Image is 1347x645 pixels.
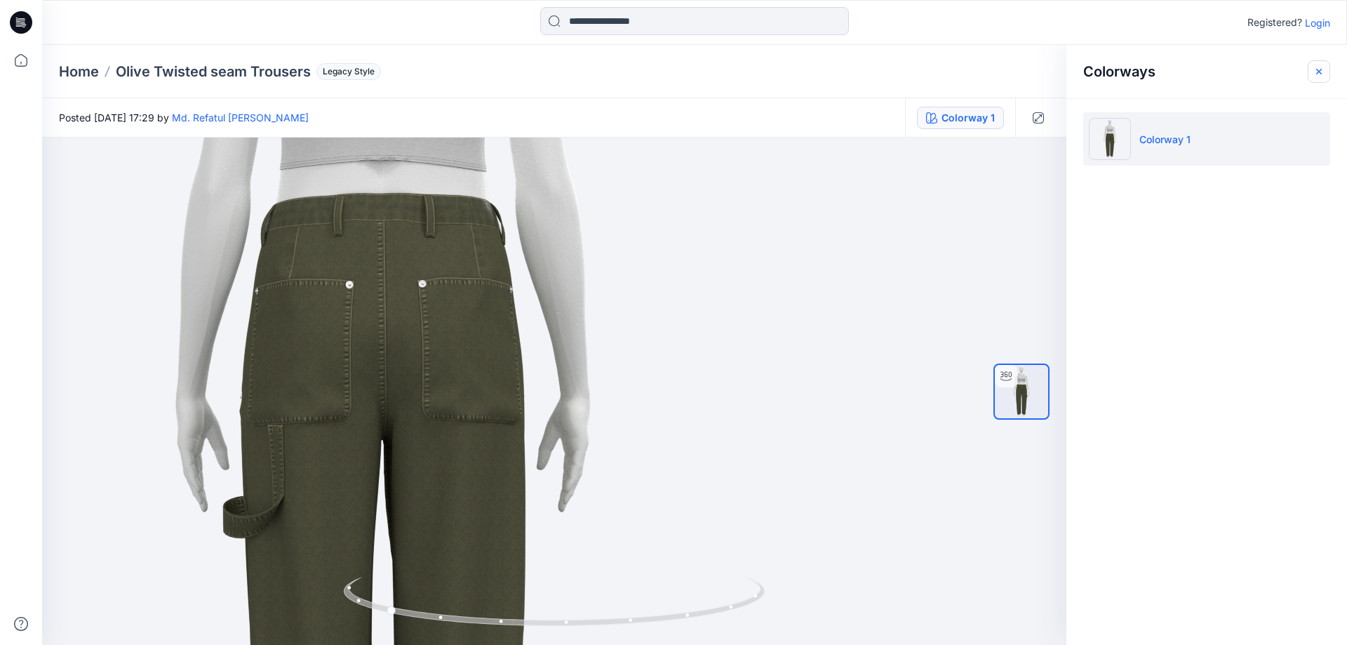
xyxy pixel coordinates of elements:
[172,112,309,124] a: Md. Refatul [PERSON_NAME]
[1247,14,1302,31] p: Registered?
[995,365,1048,418] img: turntable-23-09-2025-11:31:10
[311,62,381,81] button: Legacy Style
[316,63,381,80] span: Legacy Style
[917,107,1004,129] button: Colorway 1
[1139,132,1191,147] p: Colorway 1
[59,62,99,81] a: Home
[116,62,311,81] p: Olive Twisted seam Trousers
[1089,118,1131,160] img: Colorway 1
[1305,15,1330,30] p: Login
[1083,63,1155,80] h2: Colorways
[59,110,309,125] span: Posted [DATE] 17:29 by
[941,110,995,126] div: Colorway 1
